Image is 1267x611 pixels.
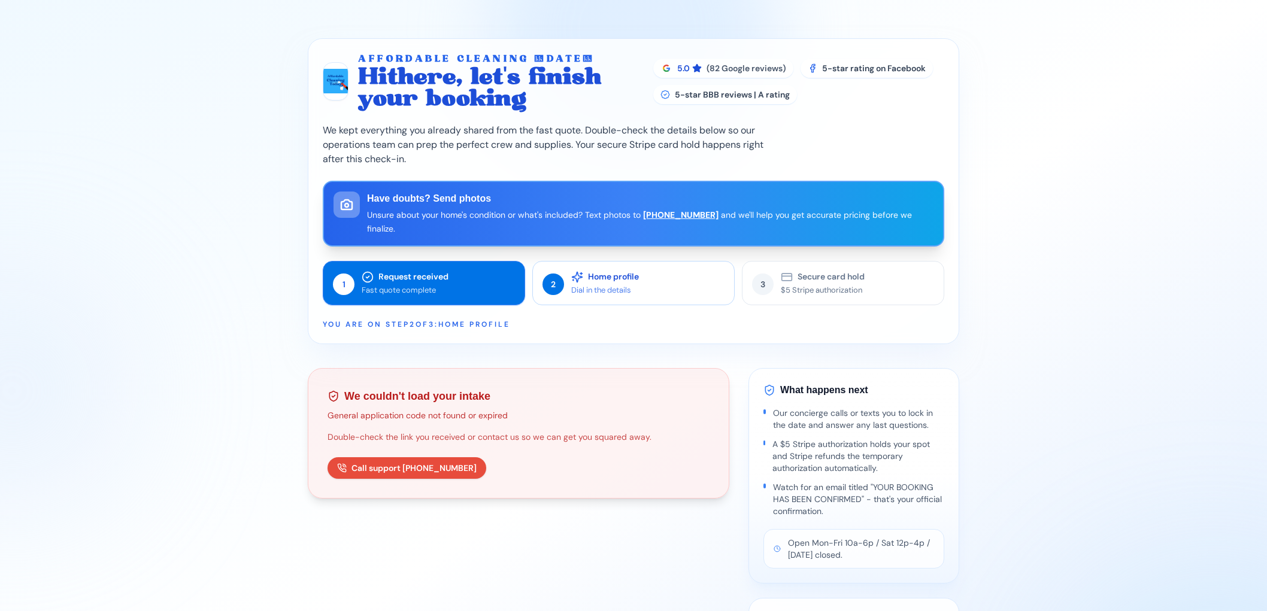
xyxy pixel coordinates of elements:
[677,62,702,74] span: 5.0
[588,272,639,282] p: Home profile
[503,61,507,91] span: '
[763,407,944,431] li: Our concierge calls or texts you to lock in the date and answer any last questions.
[571,285,639,295] p: Dial in the details
[801,59,933,78] div: 5-star rating on Facebook
[752,273,774,295] div: 3
[328,388,710,405] h2: We couldn't load your intake
[323,123,783,166] p: We kept everything you already shared from the fast quote. Double-check the details below so our ...
[328,409,710,421] p: General application code not found or expired
[358,53,639,65] p: Affordable Cleaning [DATE]
[328,431,710,443] p: Double-check the link you received or contact us so we can get you squared away.
[542,273,564,295] div: 2
[367,191,933,206] h3: Have doubts? Send photos
[323,69,348,93] img: Affordable Cleaning Today
[358,65,639,109] h1: Hi there , let s finish your booking
[362,285,448,295] p: Fast quote complete
[660,62,672,74] img: Google
[781,285,865,295] p: $5 Stripe authorization
[333,273,354,295] div: 1
[763,481,944,517] li: Watch for an email titled "YOUR BOOKING HAS BEEN CONFIRMED" - that's your official confirmation.
[378,272,448,282] p: Request received
[643,209,719,220] a: [PHONE_NUMBER]
[763,438,944,474] li: A $5 Stripe authorization holds your spot and Stripe refunds the temporary authorization automati...
[328,457,486,479] a: Call support [PHONE_NUMBER]
[323,320,944,329] p: You are on step 2 of 3 : Home profile
[707,62,786,74] span: (82 Google reviews)
[653,85,797,104] div: 5-star BBB reviews | A rating
[798,272,865,282] p: Secure card hold
[763,383,944,397] h3: What happens next
[367,208,933,236] p: Unsure about your home's condition or what's included? Text photos to and we'll help you get accu...
[763,529,944,569] div: Open Mon-Fri 10a-6p / Sat 12p-4p / [DATE] closed.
